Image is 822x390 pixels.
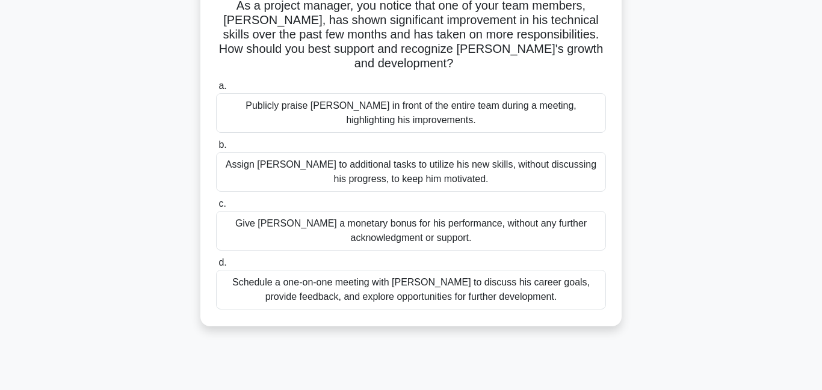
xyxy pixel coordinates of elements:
div: Give [PERSON_NAME] a monetary bonus for his performance, without any further acknowledgment or su... [216,211,606,251]
div: Publicly praise [PERSON_NAME] in front of the entire team during a meeting, highlighting his impr... [216,93,606,133]
span: a. [218,81,226,91]
span: c. [218,198,226,209]
span: b. [218,139,226,150]
span: d. [218,257,226,267]
div: Assign [PERSON_NAME] to additional tasks to utilize his new skills, without discussing his progre... [216,152,606,192]
div: Schedule a one-on-one meeting with [PERSON_NAME] to discuss his career goals, provide feedback, a... [216,270,606,309]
